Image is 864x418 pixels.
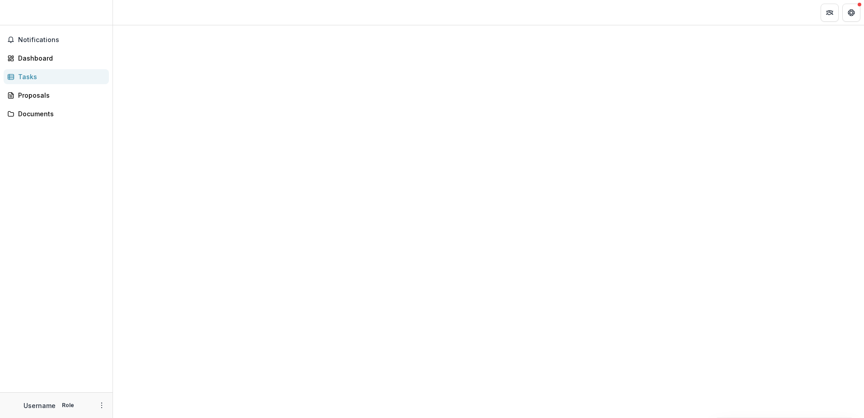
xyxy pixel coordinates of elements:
div: Documents [18,109,102,119]
div: Proposals [18,90,102,100]
a: Tasks [4,69,109,84]
div: Tasks [18,72,102,81]
button: Partners [821,4,839,22]
a: Proposals [4,88,109,103]
p: Role [59,401,77,409]
div: Dashboard [18,53,102,63]
button: Notifications [4,33,109,47]
a: Dashboard [4,51,109,66]
button: More [96,400,107,411]
span: Notifications [18,36,105,44]
a: Documents [4,106,109,121]
p: Username [23,401,56,410]
button: Get Help [842,4,860,22]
